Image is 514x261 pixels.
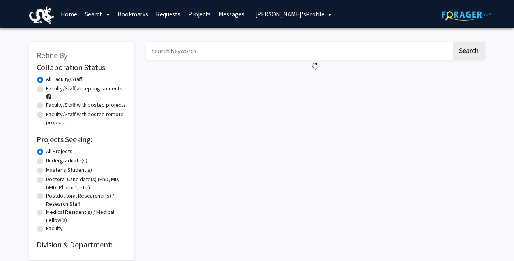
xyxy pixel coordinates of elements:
[46,166,92,174] label: Master's Student(s)
[46,110,127,127] label: Faculty/Staff with posted remote projects
[46,157,88,165] label: Undergraduate(s)
[46,85,123,93] label: Faculty/Staff accepting students
[46,147,73,155] label: All Projects
[146,73,485,91] nav: Page navigation
[46,175,127,192] label: Doctoral Candidate(s) (PhD, MD, DMD, PharmD, etc.)
[37,63,127,72] h2: Collaboration Status:
[81,0,114,28] a: Search
[46,75,83,83] label: All Faculty/Staff
[37,240,127,249] h2: Division & Department:
[309,60,322,73] img: Loading
[46,101,126,109] label: Faculty/Staff with posted projects
[152,0,185,28] a: Requests
[37,50,68,60] span: Refine By
[37,135,127,144] h2: Projects Seeking:
[256,10,325,18] span: [PERSON_NAME]'s Profile
[146,42,452,60] input: Search Keywords
[29,6,54,24] img: Drexel University Logo
[215,0,249,28] a: Messages
[453,42,485,60] button: Search
[57,0,81,28] a: Home
[114,0,152,28] a: Bookmarks
[46,208,127,224] label: Medical Resident(s) / Medical Fellow(s)
[46,224,63,233] label: Faculty
[185,0,215,28] a: Projects
[442,9,491,21] img: ForagerOne Logo
[46,192,127,208] label: Postdoctoral Researcher(s) / Research Staff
